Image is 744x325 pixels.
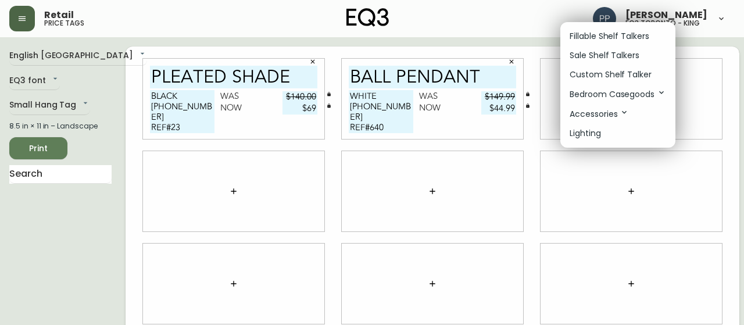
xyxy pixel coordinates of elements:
p: Fillable Shelf Talkers [570,30,649,42]
p: Bedroom Casegoods [570,88,666,101]
p: Accessories [570,108,629,120]
p: Lighting [570,127,601,140]
p: Sale Shelf Talkers [570,49,639,62]
p: Custom Shelf Talker [570,69,652,81]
